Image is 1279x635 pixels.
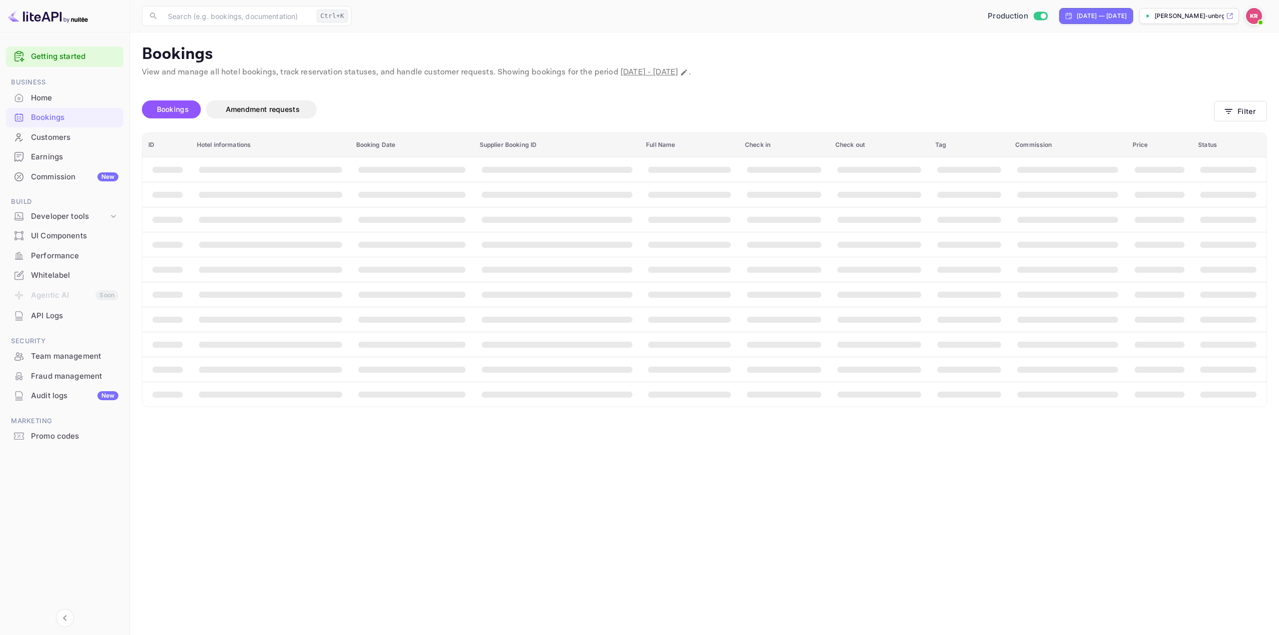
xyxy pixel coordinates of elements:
[640,133,739,157] th: Full Name
[6,347,123,366] div: Team management
[6,108,123,126] a: Bookings
[6,367,123,385] a: Fraud management
[142,133,191,157] th: ID
[350,133,474,157] th: Booking Date
[6,226,123,246] div: UI Components
[6,208,123,225] div: Developer tools
[621,67,678,77] span: [DATE] - [DATE]
[157,105,189,113] span: Bookings
[6,347,123,365] a: Team management
[142,133,1267,407] table: booking table
[8,8,88,24] img: LiteAPI logo
[97,172,118,181] div: New
[6,167,123,186] a: CommissionNew
[31,211,108,222] div: Developer tools
[97,391,118,400] div: New
[6,88,123,107] a: Home
[162,6,313,26] input: Search (e.g. bookings, documentation)
[6,196,123,207] span: Build
[31,112,118,123] div: Bookings
[1246,8,1262,24] img: Kobus Roux
[31,230,118,242] div: UI Components
[6,77,123,88] span: Business
[6,266,123,285] div: Whitelabel
[6,427,123,445] a: Promo codes
[1009,133,1126,157] th: Commission
[6,128,123,146] a: Customers
[6,226,123,245] a: UI Components
[679,67,689,77] button: Change date range
[6,306,123,326] div: API Logs
[988,10,1028,22] span: Production
[142,44,1267,64] p: Bookings
[1192,133,1267,157] th: Status
[1155,11,1224,20] p: [PERSON_NAME]-unbrg.[PERSON_NAME]...
[984,10,1051,22] div: Switch to Sandbox mode
[6,246,123,265] a: Performance
[31,132,118,143] div: Customers
[474,133,640,157] th: Supplier Booking ID
[6,336,123,347] span: Security
[6,386,123,406] div: Audit logsNew
[31,270,118,281] div: Whitelabel
[6,128,123,147] div: Customers
[6,306,123,325] a: API Logs
[929,133,1009,157] th: Tag
[31,92,118,104] div: Home
[6,246,123,266] div: Performance
[142,66,1267,78] p: View and manage all hotel bookings, track reservation statuses, and handle customer requests. Sho...
[6,147,123,166] a: Earnings
[31,171,118,183] div: Commission
[6,147,123,167] div: Earnings
[6,367,123,386] div: Fraud management
[191,133,350,157] th: Hotel informations
[6,427,123,446] div: Promo codes
[317,9,348,22] div: Ctrl+K
[6,46,123,67] div: Getting started
[6,88,123,108] div: Home
[31,151,118,163] div: Earnings
[739,133,829,157] th: Check in
[1214,101,1267,121] button: Filter
[31,390,118,402] div: Audit logs
[1127,133,1193,157] th: Price
[31,351,118,362] div: Team management
[31,51,118,62] a: Getting started
[142,100,1214,118] div: account-settings tabs
[31,310,118,322] div: API Logs
[6,167,123,187] div: CommissionNew
[31,371,118,382] div: Fraud management
[31,431,118,442] div: Promo codes
[6,416,123,427] span: Marketing
[1077,11,1127,20] div: [DATE] — [DATE]
[6,108,123,127] div: Bookings
[31,250,118,262] div: Performance
[56,609,74,627] button: Collapse navigation
[226,105,300,113] span: Amendment requests
[829,133,929,157] th: Check out
[6,266,123,284] a: Whitelabel
[6,386,123,405] a: Audit logsNew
